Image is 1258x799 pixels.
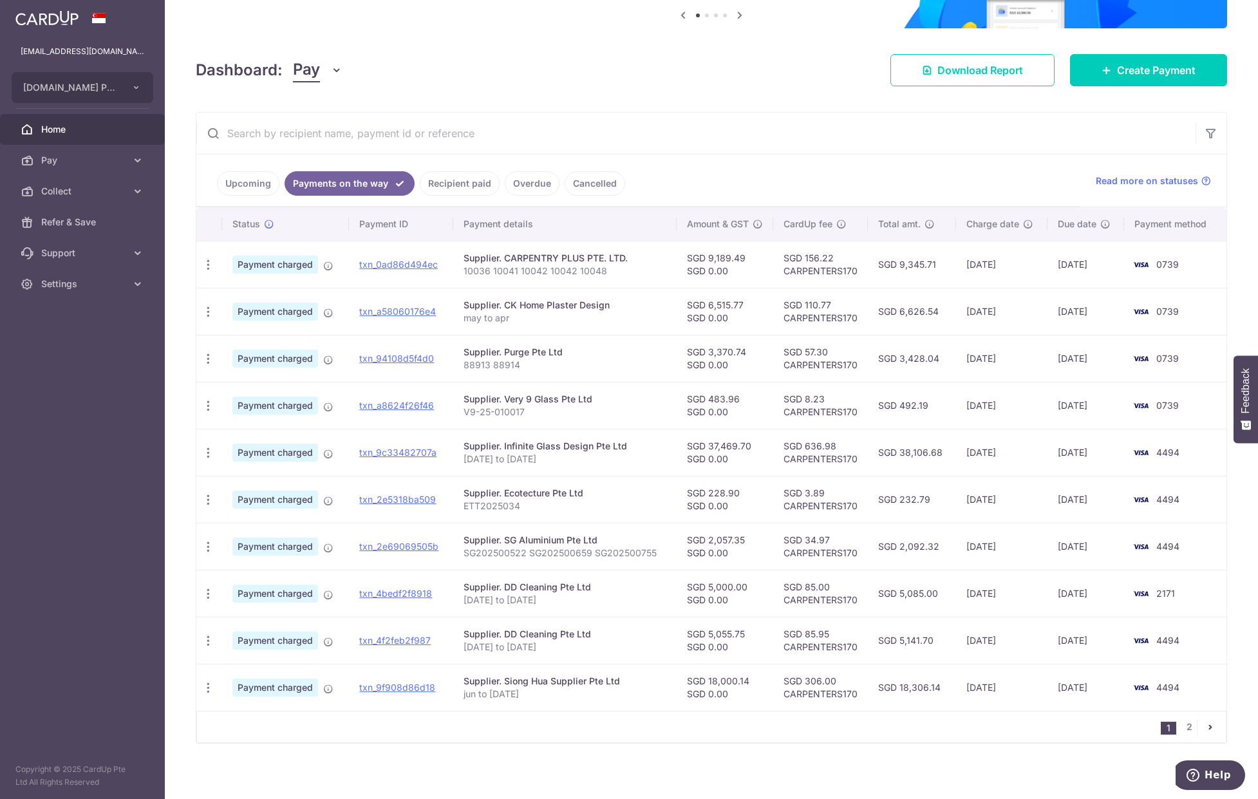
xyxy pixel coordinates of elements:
[232,218,260,230] span: Status
[773,570,868,617] td: SGD 85.00 CARPENTERS170
[41,216,126,229] span: Refer & Save
[868,382,957,429] td: SGD 492.19
[1096,174,1211,187] a: Read more on statuses
[773,241,868,288] td: SGD 156.22 CARPENTERS170
[878,218,921,230] span: Total amt.
[956,335,1047,382] td: [DATE]
[773,429,868,476] td: SGD 636.98 CARPENTERS170
[232,679,318,697] span: Payment charged
[868,476,957,523] td: SGD 232.79
[1058,218,1096,230] span: Due date
[868,570,957,617] td: SGD 5,085.00
[464,688,666,700] p: jun to [DATE]
[1128,398,1154,413] img: Bank Card
[1047,664,1124,711] td: [DATE]
[464,581,666,594] div: Supplier. DD Cleaning Pte Ltd
[1156,635,1179,646] span: 4494
[464,675,666,688] div: Supplier. Siong Hua Supplier Pte Ltd
[285,171,415,196] a: Payments on the way
[359,353,434,364] a: txn_94108d5f4d0
[1124,207,1226,241] th: Payment method
[1047,617,1124,664] td: [DATE]
[677,617,773,664] td: SGD 5,055.75 SGD 0.00
[232,632,318,650] span: Payment charged
[464,359,666,371] p: 88913 88914
[359,400,434,411] a: txn_a8624f26f46
[12,72,153,103] button: [DOMAIN_NAME] PTE. LTD.
[1047,382,1124,429] td: [DATE]
[359,259,438,270] a: txn_0ad86d494ec
[217,171,279,196] a: Upcoming
[1047,335,1124,382] td: [DATE]
[464,534,666,547] div: Supplier. SG Aluminium Pte Ltd
[41,123,126,136] span: Home
[868,617,957,664] td: SGD 5,141.70
[1156,494,1179,505] span: 4494
[1096,174,1198,187] span: Read more on statuses
[23,81,118,94] span: [DOMAIN_NAME] PTE. LTD.
[464,628,666,641] div: Supplier. DD Cleaning Pte Ltd
[196,59,283,82] h4: Dashboard:
[677,429,773,476] td: SGD 37,469.70 SGD 0.00
[868,523,957,570] td: SGD 2,092.32
[868,335,957,382] td: SGD 3,428.04
[868,664,957,711] td: SGD 18,306.14
[1047,288,1124,335] td: [DATE]
[677,523,773,570] td: SGD 2,057.35 SGD 0.00
[677,382,773,429] td: SGD 483.96 SGD 0.00
[464,641,666,653] p: [DATE] to [DATE]
[937,62,1023,78] span: Download Report
[677,241,773,288] td: SGD 9,189.49 SGD 0.00
[1156,447,1179,458] span: 4494
[956,523,1047,570] td: [DATE]
[41,185,126,198] span: Collect
[1047,523,1124,570] td: [DATE]
[773,476,868,523] td: SGD 3.89 CARPENTERS170
[1161,722,1176,735] li: 1
[1047,476,1124,523] td: [DATE]
[956,617,1047,664] td: [DATE]
[687,218,749,230] span: Amount & GST
[196,113,1196,154] input: Search by recipient name, payment id or reference
[1128,304,1154,319] img: Bank Card
[868,429,957,476] td: SGD 38,106.68
[956,429,1047,476] td: [DATE]
[349,207,453,241] th: Payment ID
[232,397,318,415] span: Payment charged
[464,406,666,418] p: V9-25-010017
[956,570,1047,617] td: [DATE]
[1070,54,1227,86] a: Create Payment
[1047,570,1124,617] td: [DATE]
[1156,353,1179,364] span: 0739
[868,288,957,335] td: SGD 6,626.54
[1156,682,1179,693] span: 4494
[464,500,666,512] p: ETT2025034
[677,664,773,711] td: SGD 18,000.14 SGD 0.00
[359,447,437,458] a: txn_9c33482707a
[464,346,666,359] div: Supplier. Purge Pte Ltd
[1128,633,1154,648] img: Bank Card
[565,171,625,196] a: Cancelled
[956,664,1047,711] td: [DATE]
[773,617,868,664] td: SGD 85.95 CARPENTERS170
[293,58,343,82] button: Pay
[41,277,126,290] span: Settings
[359,306,436,317] a: txn_a58060176e4
[359,541,438,552] a: txn_2e69069505b
[232,585,318,603] span: Payment charged
[232,538,318,556] span: Payment charged
[956,241,1047,288] td: [DATE]
[773,335,868,382] td: SGD 57.30 CARPENTERS170
[420,171,500,196] a: Recipient paid
[1128,680,1154,695] img: Bank Card
[15,10,79,26] img: CardUp
[464,487,666,500] div: Supplier. Ecotecture Pte Ltd
[1128,586,1154,601] img: Bank Card
[1128,351,1154,366] img: Bank Card
[1128,257,1154,272] img: Bank Card
[453,207,677,241] th: Payment details
[1161,711,1226,742] nav: pager
[21,45,144,58] p: [EMAIL_ADDRESS][DOMAIN_NAME]
[956,382,1047,429] td: [DATE]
